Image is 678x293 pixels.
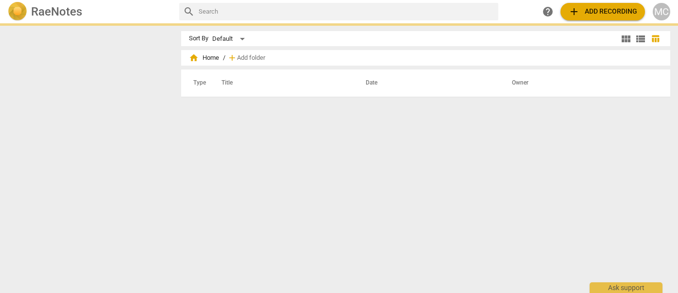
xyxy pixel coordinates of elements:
a: LogoRaeNotes [8,2,171,21]
img: Logo [8,2,27,21]
button: Upload [560,3,645,20]
span: Add folder [237,54,265,62]
button: List view [633,32,648,46]
span: Home [189,53,219,63]
span: view_list [635,33,646,45]
th: Owner [500,69,660,97]
button: Tile view [619,32,633,46]
button: Table view [648,32,662,46]
div: Sort By [189,35,208,42]
div: Ask support [590,282,662,293]
div: Default [212,31,248,47]
button: MC [653,3,670,20]
input: Search [199,4,494,19]
span: / [223,54,225,62]
span: home [189,53,199,63]
span: table_chart [651,34,660,43]
span: view_module [620,33,632,45]
th: Type [186,69,210,97]
span: Add recording [568,6,637,17]
span: add [227,53,237,63]
span: help [542,6,554,17]
th: Date [354,69,500,97]
span: add [568,6,580,17]
th: Title [210,69,354,97]
span: search [183,6,195,17]
a: Help [539,3,557,20]
h2: RaeNotes [31,5,82,18]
